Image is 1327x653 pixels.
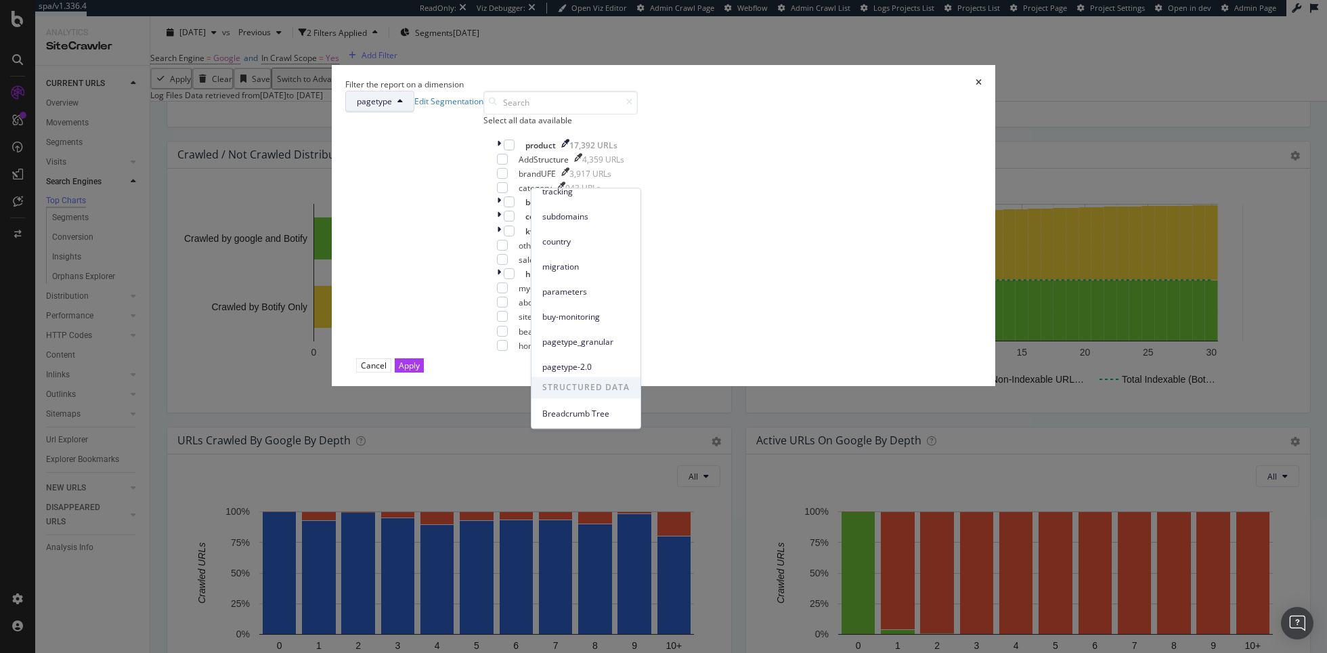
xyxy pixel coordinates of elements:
a: Edit Segmentation [414,96,483,107]
div: 4,359 URLs [582,154,624,165]
div: product [525,140,556,151]
button: Apply [395,358,424,373]
div: community [525,211,569,222]
div: category [519,182,552,194]
span: tracking [542,186,630,198]
button: pagetype [345,91,414,112]
div: beauty-insider [519,326,573,337]
div: my-account [519,282,563,294]
span: Breadcrumb Tree [542,408,630,420]
div: beauty [525,196,552,208]
div: others [519,240,543,251]
div: modal [332,65,995,386]
div: AddStructure [519,154,569,165]
div: Open Intercom Messenger [1281,607,1313,639]
div: happening [525,268,567,280]
span: country [542,236,630,248]
div: times [976,79,982,90]
div: 3,917 URLs [569,168,611,180]
div: about-us [519,297,552,308]
span: pagetype-2.0 [542,361,630,373]
span: migration [542,261,630,273]
span: buy-monitoring [542,311,630,323]
span: parameters [542,286,630,298]
button: Cancel [356,358,391,373]
div: home [519,340,540,352]
div: sitemap [519,311,549,322]
div: 943 URLs [565,182,601,194]
div: sale [519,254,534,266]
div: kvd-test [525,226,557,237]
span: subdomains [542,211,630,223]
div: Filter the report on a dimension [345,79,464,90]
div: Select all data available [483,114,638,126]
span: pagetype [357,96,392,107]
div: brandUFE [519,168,556,180]
div: 17,392 URLs [569,140,617,151]
div: Cancel [361,360,387,371]
span: STRUCTURED DATA [531,377,640,398]
input: Search [483,91,638,114]
span: pagetype_granular [542,336,630,348]
div: Apply [399,360,420,371]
